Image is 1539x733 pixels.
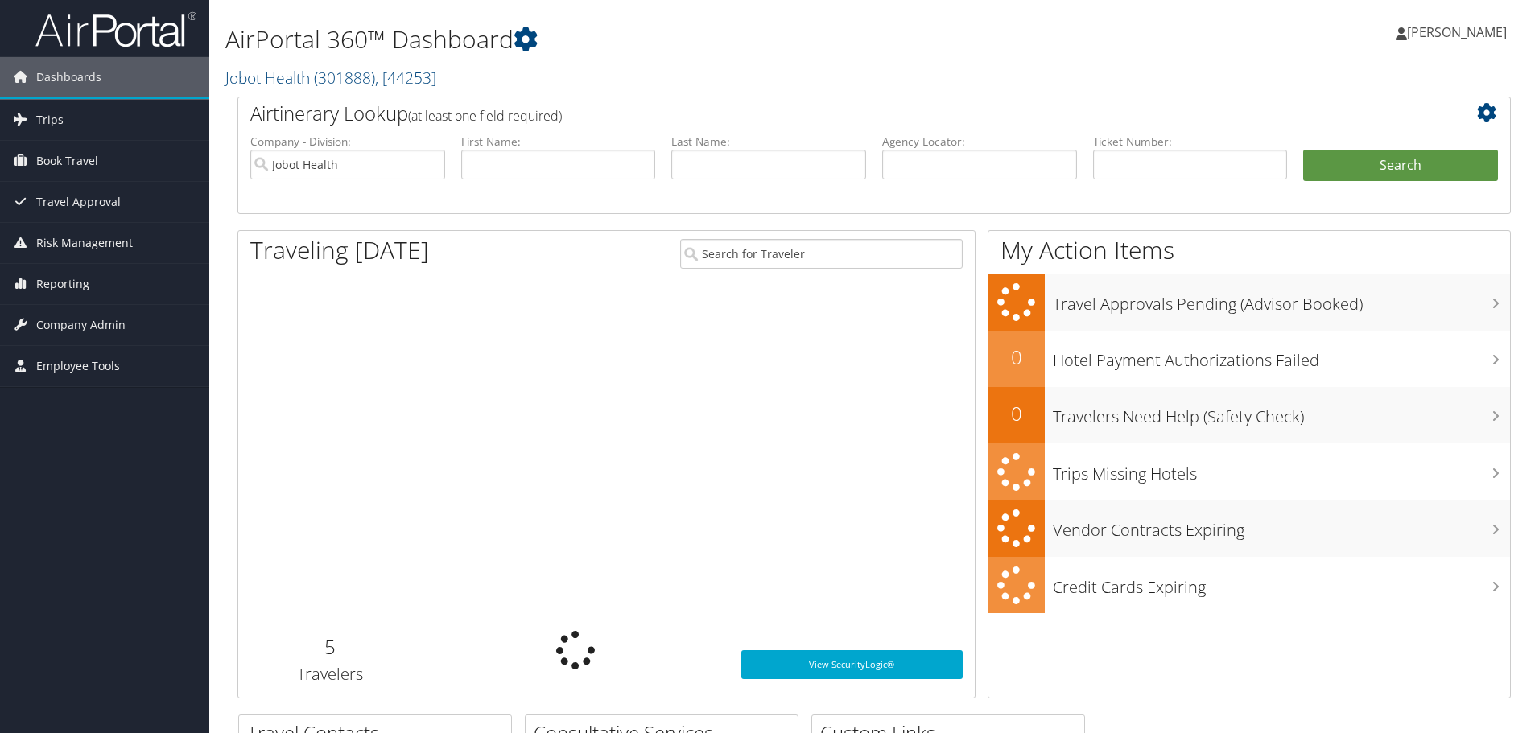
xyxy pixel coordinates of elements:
a: Travel Approvals Pending (Advisor Booked) [988,274,1510,331]
a: Jobot Health [225,67,436,89]
span: Trips [36,100,64,140]
span: Dashboards [36,57,101,97]
span: Travel Approval [36,182,121,222]
button: Search [1303,150,1498,182]
a: Vendor Contracts Expiring [988,500,1510,557]
span: Employee Tools [36,346,120,386]
img: airportal-logo.png [35,10,196,48]
a: [PERSON_NAME] [1396,8,1523,56]
label: First Name: [461,134,656,150]
span: Book Travel [36,141,98,181]
span: , [ 44253 ] [375,67,436,89]
a: 0Travelers Need Help (Safety Check) [988,387,1510,443]
h3: Credit Cards Expiring [1053,568,1510,599]
h3: Trips Missing Hotels [1053,455,1510,485]
h1: My Action Items [988,233,1510,267]
a: 0Hotel Payment Authorizations Failed [988,331,1510,387]
span: Risk Management [36,223,133,263]
a: Trips Missing Hotels [988,443,1510,500]
span: (at least one field required) [408,107,562,125]
span: Company Admin [36,305,126,345]
label: Ticket Number: [1093,134,1288,150]
h3: Travelers Need Help (Safety Check) [1053,397,1510,428]
span: Reporting [36,264,89,304]
h2: 0 [988,344,1045,371]
h3: Travel Approvals Pending (Advisor Booked) [1053,285,1510,315]
h3: Hotel Payment Authorizations Failed [1053,341,1510,372]
label: Company - Division: [250,134,445,150]
h3: Vendor Contracts Expiring [1053,511,1510,542]
a: View SecurityLogic® [741,650,963,679]
a: Credit Cards Expiring [988,557,1510,614]
h2: 0 [988,400,1045,427]
h1: Traveling [DATE] [250,233,429,267]
h2: 5 [250,633,411,661]
h1: AirPortal 360™ Dashboard [225,23,1091,56]
span: ( 301888 ) [314,67,375,89]
label: Last Name: [671,134,866,150]
h2: Airtinerary Lookup [250,100,1392,127]
span: [PERSON_NAME] [1407,23,1507,41]
label: Agency Locator: [882,134,1077,150]
input: Search for Traveler [680,239,963,269]
h3: Travelers [250,663,411,686]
